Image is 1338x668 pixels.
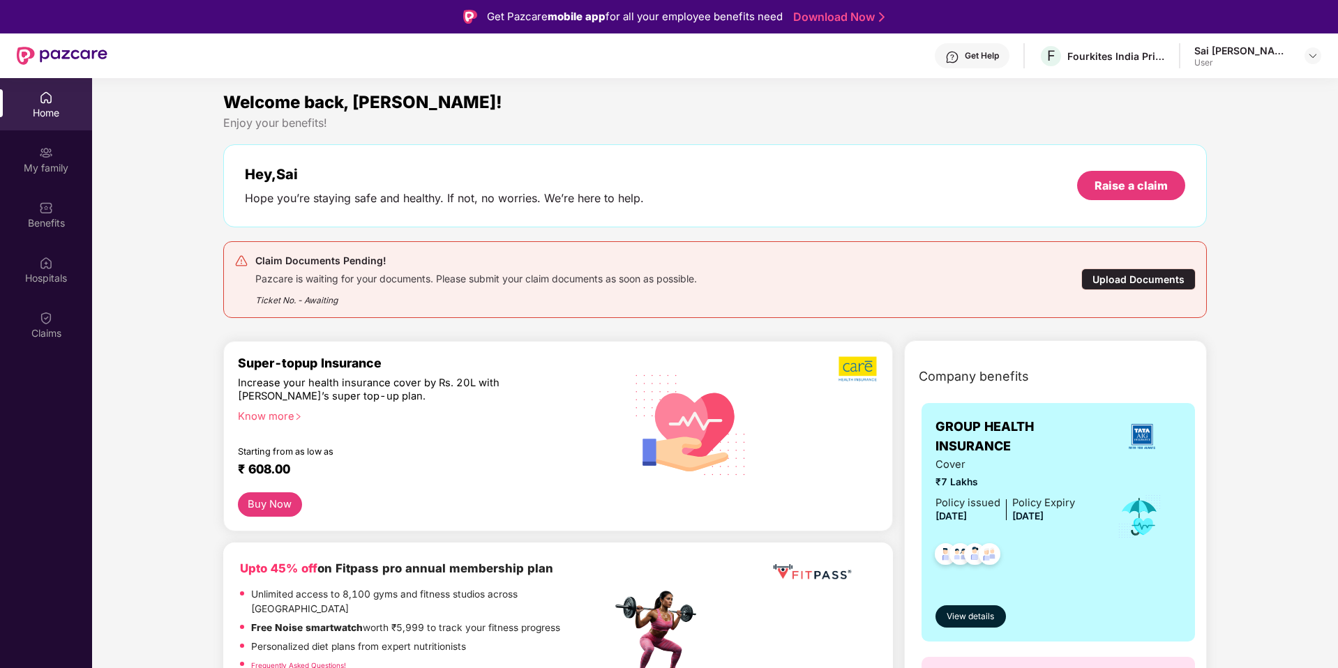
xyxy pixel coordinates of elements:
[624,356,758,492] img: svg+xml;base64,PHN2ZyB4bWxucz0iaHR0cDovL3d3dy53My5vcmcvMjAwMC9zdmciIHhtbG5zOnhsaW5rPSJodHRwOi8vd3...
[251,639,466,655] p: Personalized diet plans from expert nutritionists
[238,462,598,478] div: ₹ 608.00
[793,10,880,24] a: Download Now
[255,285,697,307] div: Ticket No. - Awaiting
[1081,268,1196,290] div: Upload Documents
[548,10,606,23] strong: mobile app
[223,116,1208,130] div: Enjoy your benefits!
[958,539,992,573] img: svg+xml;base64,PHN2ZyB4bWxucz0iaHR0cDovL3d3dy53My5vcmcvMjAwMC9zdmciIHdpZHRoPSI0OC45NDMiIGhlaWdodD...
[935,605,1006,628] button: View details
[294,413,302,420] span: right
[238,410,603,420] div: Know more
[487,8,783,25] div: Get Pazcare for all your employee benefits need
[1117,494,1162,540] img: icon
[879,10,885,24] img: Stroke
[1123,418,1161,455] img: insurerLogo
[972,539,1007,573] img: svg+xml;base64,PHN2ZyB4bWxucz0iaHR0cDovL3d3dy53My5vcmcvMjAwMC9zdmciIHdpZHRoPSI0OC45NDMiIGhlaWdodD...
[463,10,477,24] img: Logo
[945,50,959,64] img: svg+xml;base64,PHN2ZyBpZD0iSGVscC0zMngzMiIgeG1sbnM9Imh0dHA6Ly93d3cudzMub3JnLzIwMDAvc3ZnIiB3aWR0aD...
[255,252,697,269] div: Claim Documents Pending!
[17,47,107,65] img: New Pazcare Logo
[238,377,551,404] div: Increase your health insurance cover by Rs. 20L with [PERSON_NAME]’s super top-up plan.
[39,146,53,160] img: svg+xml;base64,PHN2ZyB3aWR0aD0iMjAiIGhlaWdodD0iMjAiIHZpZXdCb3g9IjAgMCAyMCAyMCIgZmlsbD0ibm9uZSIgeG...
[1194,57,1292,68] div: User
[935,475,1075,490] span: ₹7 Lakhs
[245,191,644,206] div: Hope you’re staying safe and healthy. If not, no worries. We’re here to help.
[238,356,612,370] div: Super-topup Insurance
[238,446,553,456] div: Starting from as low as
[234,254,248,268] img: svg+xml;base64,PHN2ZyB4bWxucz0iaHR0cDovL3d3dy53My5vcmcvMjAwMC9zdmciIHdpZHRoPSIyNCIgaGVpZ2h0PSIyNC...
[251,587,611,617] p: Unlimited access to 8,100 gyms and fitness studios across [GEOGRAPHIC_DATA]
[935,457,1075,473] span: Cover
[1012,510,1044,522] span: [DATE]
[255,269,697,285] div: Pazcare is waiting for your documents. Please submit your claim documents as soon as possible.
[965,50,999,61] div: Get Help
[39,91,53,105] img: svg+xml;base64,PHN2ZyBpZD0iSG9tZSIgeG1sbnM9Imh0dHA6Ly93d3cudzMub3JnLzIwMDAvc3ZnIiB3aWR0aD0iMjAiIG...
[238,492,302,517] button: Buy Now
[935,495,1000,511] div: Policy issued
[245,166,644,183] div: Hey, Sai
[223,92,502,112] span: Welcome back, [PERSON_NAME]!
[935,417,1102,457] span: GROUP HEALTH INSURANCE
[1307,50,1318,61] img: svg+xml;base64,PHN2ZyBpZD0iRHJvcGRvd24tMzJ4MzIiIHhtbG5zPSJodHRwOi8vd3d3LnczLm9yZy8yMDAwL3N2ZyIgd2...
[240,561,317,575] b: Upto 45% off
[1067,50,1165,63] div: Fourkites India Private Limited
[943,539,977,573] img: svg+xml;base64,PHN2ZyB4bWxucz0iaHR0cDovL3d3dy53My5vcmcvMjAwMC9zdmciIHdpZHRoPSI0OC45MTUiIGhlaWdodD...
[251,622,363,633] strong: Free Noise smartwatch
[947,610,994,623] span: View details
[839,356,878,382] img: b5dec4f62d2307b9de63beb79f102df3.png
[1095,178,1168,193] div: Raise a claim
[919,367,1029,386] span: Company benefits
[240,561,553,575] b: on Fitpass pro annual membership plan
[39,311,53,325] img: svg+xml;base64,PHN2ZyBpZD0iQ2xhaW0iIHhtbG5zPSJodHRwOi8vd3d3LnczLm9yZy8yMDAwL3N2ZyIgd2lkdGg9IjIwIi...
[39,256,53,270] img: svg+xml;base64,PHN2ZyBpZD0iSG9zcGl0YWxzIiB4bWxucz0iaHR0cDovL3d3dy53My5vcmcvMjAwMC9zdmciIHdpZHRoPS...
[1194,44,1292,57] div: Sai [PERSON_NAME] [PERSON_NAME]
[39,201,53,215] img: svg+xml;base64,PHN2ZyBpZD0iQmVuZWZpdHMiIHhtbG5zPSJodHRwOi8vd3d3LnczLm9yZy8yMDAwL3N2ZyIgd2lkdGg9Ij...
[929,539,963,573] img: svg+xml;base64,PHN2ZyB4bWxucz0iaHR0cDovL3d3dy53My5vcmcvMjAwMC9zdmciIHdpZHRoPSI0OC45NDMiIGhlaWdodD...
[251,621,560,636] p: worth ₹5,999 to track your fitness progress
[1047,47,1055,64] span: F
[770,559,854,585] img: fppp.png
[935,510,967,522] span: [DATE]
[1012,495,1075,511] div: Policy Expiry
